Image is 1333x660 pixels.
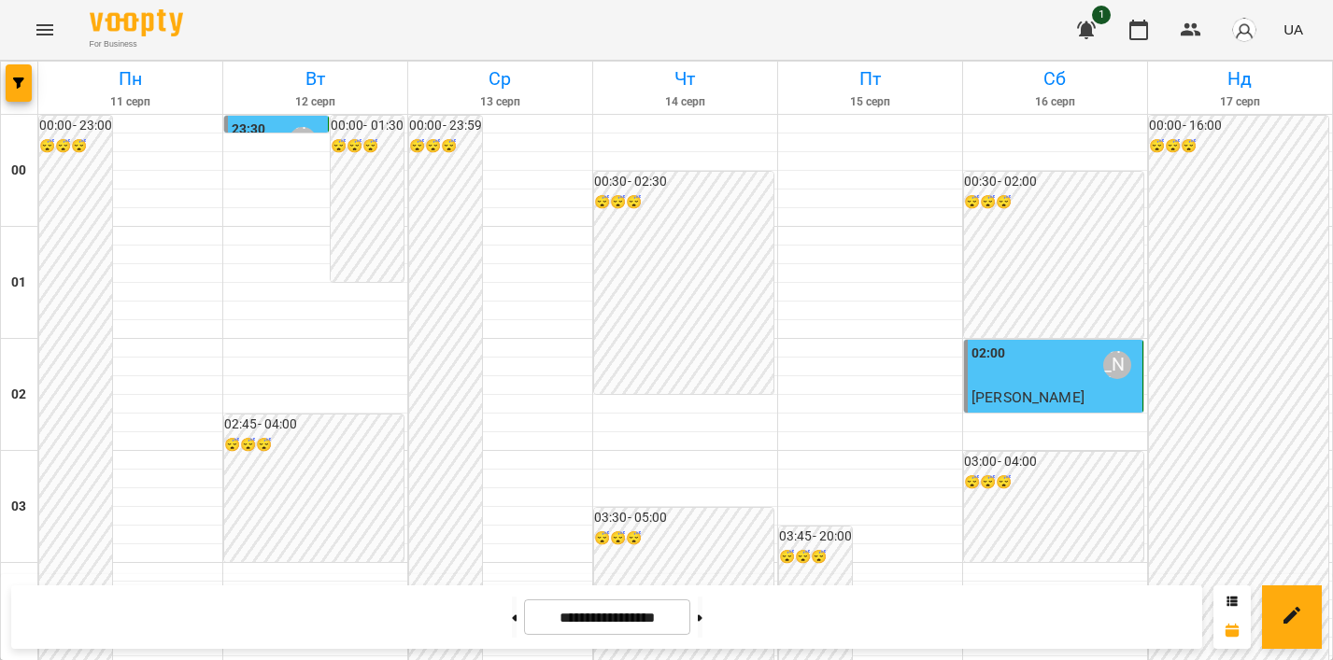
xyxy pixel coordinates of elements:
h6: Нд [1151,64,1329,93]
h6: 16 серп [966,93,1144,111]
label: 23:30 [232,119,266,140]
button: UA [1276,12,1311,47]
img: avatar_s.png [1231,17,1257,43]
span: [PERSON_NAME] [971,388,1085,406]
h6: 00:00 - 23:00 [39,116,112,136]
h6: 14 серп [596,93,774,111]
h6: 😴😴😴 [331,136,404,157]
h6: Вт [226,64,404,93]
h6: 03:00 - 04:00 [964,452,1143,472]
span: UA [1283,20,1303,39]
h6: 01 [11,273,26,293]
h6: 😴😴😴 [1149,136,1328,157]
h6: 00:00 - 16:00 [1149,116,1328,136]
h6: 00:30 - 02:00 [964,172,1143,192]
h6: 13 серп [411,93,589,111]
h6: 😴😴😴 [594,528,773,549]
h6: Пн [41,64,220,93]
h6: 17 серп [1151,93,1329,111]
h6: 12 серп [226,93,404,111]
div: Самсонова Ніла [289,127,317,155]
h6: Пт [781,64,959,93]
span: 1 [1092,6,1111,24]
h6: Ср [411,64,589,93]
h6: 15 серп [781,93,959,111]
div: Самсонова Ніла [1103,351,1131,379]
p: індивід МА 45 хв [971,409,1139,431]
h6: 03:45 - 20:00 [779,527,852,547]
span: For Business [90,38,183,50]
h6: 😴😴😴 [39,136,112,157]
h6: 00:00 - 23:59 [409,116,482,136]
h6: 00:00 - 01:30 [331,116,404,136]
h6: 00 [11,161,26,181]
button: Menu [22,7,67,52]
h6: 😴😴😴 [964,472,1143,493]
h6: 11 серп [41,93,220,111]
h6: 00:30 - 02:30 [594,172,773,192]
h6: 😴😴😴 [964,192,1143,213]
h6: Сб [966,64,1144,93]
h6: 😴😴😴 [224,435,404,456]
img: Voopty Logo [90,9,183,36]
h6: 😴😴😴 [594,192,773,213]
h6: 😴😴😴 [409,136,482,157]
h6: 03 [11,497,26,517]
h6: 😴😴😴 [779,547,852,568]
h6: 02:45 - 04:00 [224,414,404,435]
h6: Чт [596,64,774,93]
h6: 03:30 - 05:00 [594,508,773,528]
label: 02:00 [971,344,1006,364]
h6: 02 [11,385,26,405]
